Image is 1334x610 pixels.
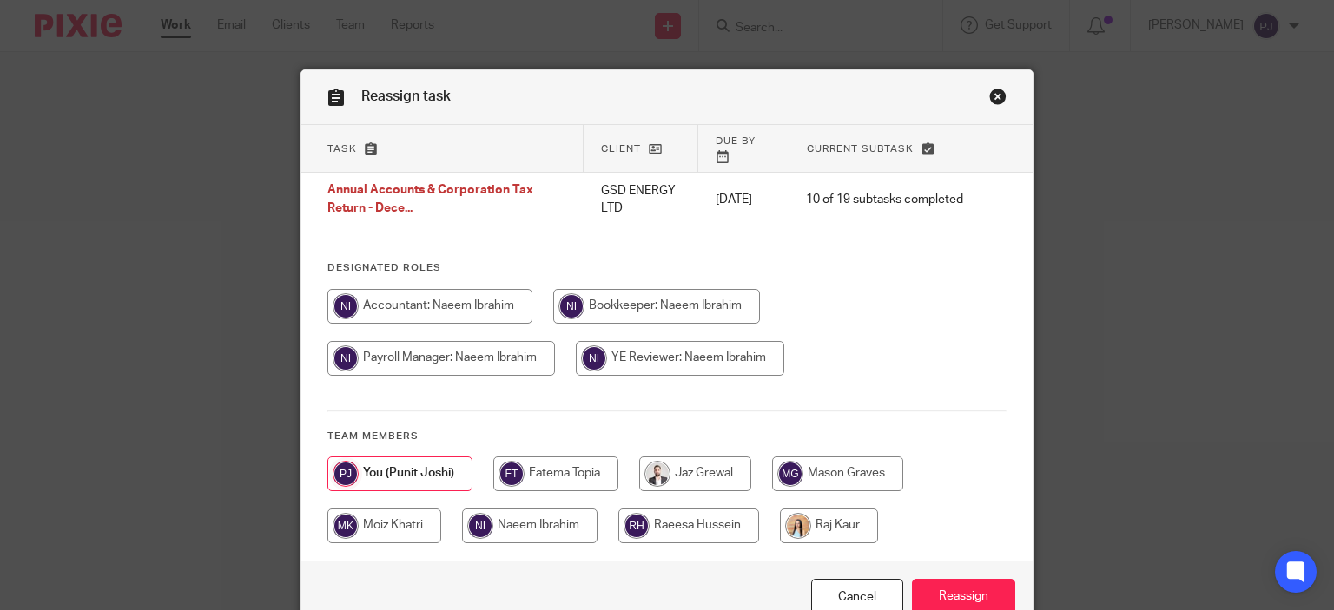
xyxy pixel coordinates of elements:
p: GSD ENERGY LTD [601,182,681,218]
span: Due by [716,136,756,146]
span: Reassign task [361,89,451,103]
h4: Designated Roles [327,261,1007,275]
h4: Team members [327,430,1007,443]
a: Close this dialog window [989,88,1007,111]
td: 10 of 19 subtasks completed [789,173,981,226]
span: Current subtask [807,144,914,154]
span: Annual Accounts & Corporation Tax Return - Dece... [327,185,533,215]
span: Task [327,144,357,154]
p: [DATE] [716,191,772,208]
span: Client [601,144,641,154]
